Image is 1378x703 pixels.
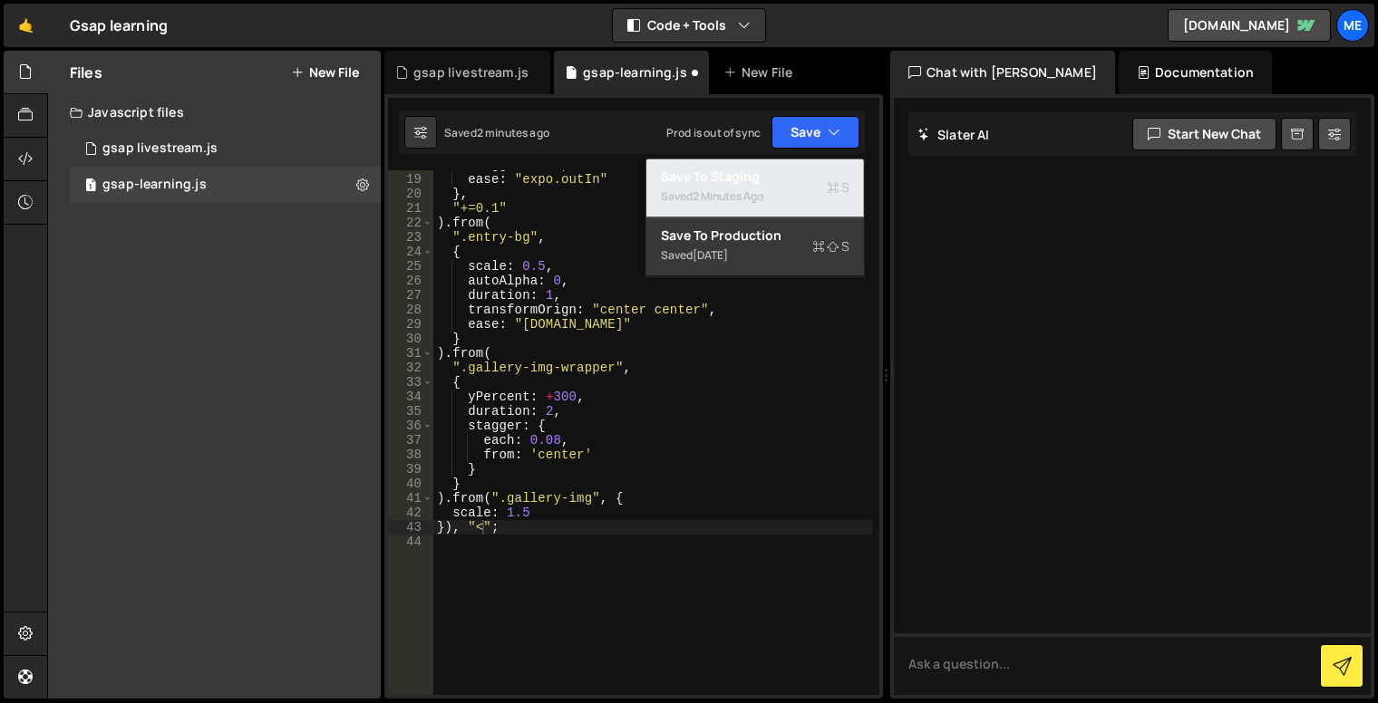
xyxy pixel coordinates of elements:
[388,332,433,346] div: 30
[413,63,529,82] div: gsap livestream.js
[388,317,433,332] div: 29
[723,63,800,82] div: New File
[388,520,433,534] div: 43
[388,462,433,477] div: 39
[388,534,433,549] div: 44
[661,168,849,186] div: Save to Staging
[1132,118,1276,150] button: Start new chat
[388,433,433,448] div: 37
[388,259,433,274] div: 25
[666,125,761,140] div: Prod is out of sync
[70,167,381,203] div: 16650/45383.js
[827,178,849,197] span: S
[1119,51,1272,94] div: Documentation
[771,116,859,149] button: Save
[388,477,433,491] div: 40
[388,375,433,390] div: 33
[890,51,1115,94] div: Chat with [PERSON_NAME]
[388,361,433,375] div: 32
[1336,9,1369,42] a: Me
[388,230,433,245] div: 23
[812,237,849,255] span: S
[388,404,433,419] div: 35
[70,14,168,36] div: Gsap learning
[291,65,359,80] button: New File
[388,303,433,317] div: 28
[388,274,433,288] div: 26
[70,130,381,167] div: 16650/45950.js
[693,247,728,263] div: [DATE]
[4,4,48,47] a: 🤙
[613,9,765,42] button: Code + Tools
[102,140,218,157] div: gsap livestream.js
[444,125,549,140] div: Saved
[583,63,687,82] div: gsap-learning.js
[388,245,433,259] div: 24
[388,506,433,520] div: 42
[388,201,433,216] div: 21
[388,491,433,506] div: 41
[48,94,381,130] div: Javascript files
[1168,9,1331,42] a: [DOMAIN_NAME]
[661,186,849,207] div: Saved
[85,179,96,194] span: 1
[693,188,763,204] div: 2 minutes ago
[388,448,433,462] div: 38
[477,125,549,140] div: 2 minutes ago
[70,63,102,82] h2: Files
[388,288,433,303] div: 27
[661,226,849,245] div: Save to Production
[388,187,433,201] div: 20
[388,419,433,433] div: 36
[388,216,433,230] div: 22
[388,346,433,361] div: 31
[646,217,864,276] button: Save to ProductionS Saved[DATE]
[646,159,864,217] button: Save to StagingS Saved2 minutes ago
[388,390,433,404] div: 34
[661,245,849,266] div: Saved
[102,177,207,193] div: gsap-learning.js
[388,172,433,187] div: 19
[917,126,990,143] h2: Slater AI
